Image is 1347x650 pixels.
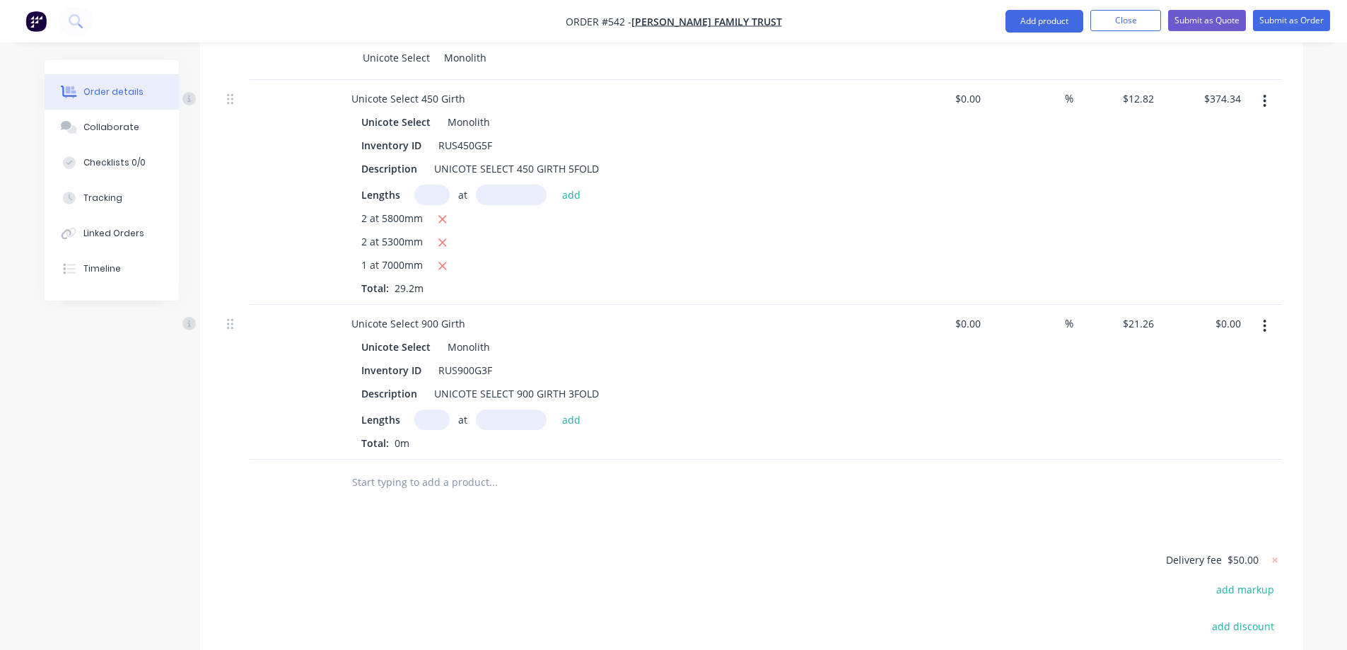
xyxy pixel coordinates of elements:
[356,135,427,156] div: Inventory ID
[555,185,588,204] button: add
[361,282,389,295] span: Total:
[340,313,477,334] div: Unicote Select 900 Girth
[83,192,122,204] div: Tracking
[45,180,179,216] button: Tracking
[428,383,605,404] div: UNICOTE SELECT 900 GIRTH 3FOLD
[45,251,179,286] button: Timeline
[1166,553,1222,567] span: Delivery fee
[433,360,498,381] div: RUS900G3F
[351,47,498,68] div: Unicote Select Monolith
[555,410,588,429] button: add
[458,412,467,427] span: at
[45,216,179,251] button: Linked Orders
[361,412,400,427] span: Lengths
[356,383,423,404] div: Description
[45,74,179,110] button: Order details
[361,234,423,252] span: 2 at 5300mm
[83,227,144,240] div: Linked Orders
[442,112,490,132] div: Monolith
[566,15,631,28] span: Order #542 -
[83,262,121,275] div: Timeline
[389,282,429,295] span: 29.2m
[442,337,490,357] div: Monolith
[340,88,477,109] div: Unicote Select 450 Girth
[83,86,144,98] div: Order details
[631,15,782,28] a: [PERSON_NAME] FAMILY TRUST
[1168,10,1246,31] button: Submit as Quote
[389,436,415,450] span: 0m
[25,11,47,32] img: Factory
[351,468,634,497] input: Start typing to add a product...
[361,187,400,202] span: Lengths
[1205,616,1282,635] button: add discount
[361,337,436,357] div: Unicote Select
[428,158,605,179] div: UNICOTE SELECT 450 GIRTH 5FOLD
[1005,10,1083,33] button: Add product
[1090,10,1161,31] button: Close
[356,360,427,381] div: Inventory ID
[1253,10,1330,31] button: Submit as Order
[45,145,179,180] button: Checklists 0/0
[1065,315,1073,332] span: %
[361,436,389,450] span: Total:
[361,211,423,228] span: 2 at 5800mm
[458,187,467,202] span: at
[45,110,179,145] button: Collaborate
[83,121,139,134] div: Collaborate
[361,112,436,132] div: Unicote Select
[83,156,146,169] div: Checklists 0/0
[1065,91,1073,107] span: %
[1228,552,1259,567] span: $50.00
[356,158,423,179] div: Description
[361,257,423,275] span: 1 at 7000mm
[433,135,498,156] div: RUS450G5F
[1209,580,1282,599] button: add markup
